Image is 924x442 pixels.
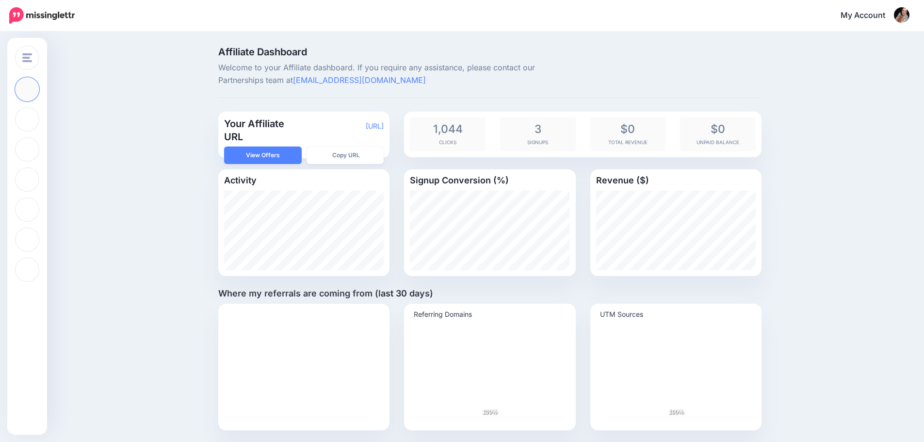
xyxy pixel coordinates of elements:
[685,122,751,136] span: $0
[505,122,571,136] span: 3
[600,310,643,318] text: UTM Sources
[307,147,384,164] button: Copy URL
[410,175,569,186] h4: Signup Conversion (%)
[224,117,304,144] h3: Your Affiliate URL
[366,122,384,130] a: [URL]
[218,62,576,87] p: Welcome to your Affiliate dashboard. If you require any assistance, please contact our Partnershi...
[415,122,481,136] span: 1,044
[595,122,661,136] span: $0
[414,310,472,318] text: Referring Domains
[293,75,426,85] a: [EMAIL_ADDRESS][DOMAIN_NAME]
[500,117,576,151] div: Signups
[218,288,762,299] h4: Where my referrals are coming from (last 30 days)
[9,7,75,24] img: Missinglettr
[224,175,384,186] h4: Activity
[218,47,576,57] span: Affiliate Dashboard
[831,4,909,28] a: My Account
[590,117,666,151] div: Total Revenue
[224,147,302,164] a: View Offers
[680,117,756,151] div: Unpaid Balance
[596,175,756,186] h4: Revenue ($)
[410,117,486,151] div: Clicks
[22,53,32,62] img: menu.png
